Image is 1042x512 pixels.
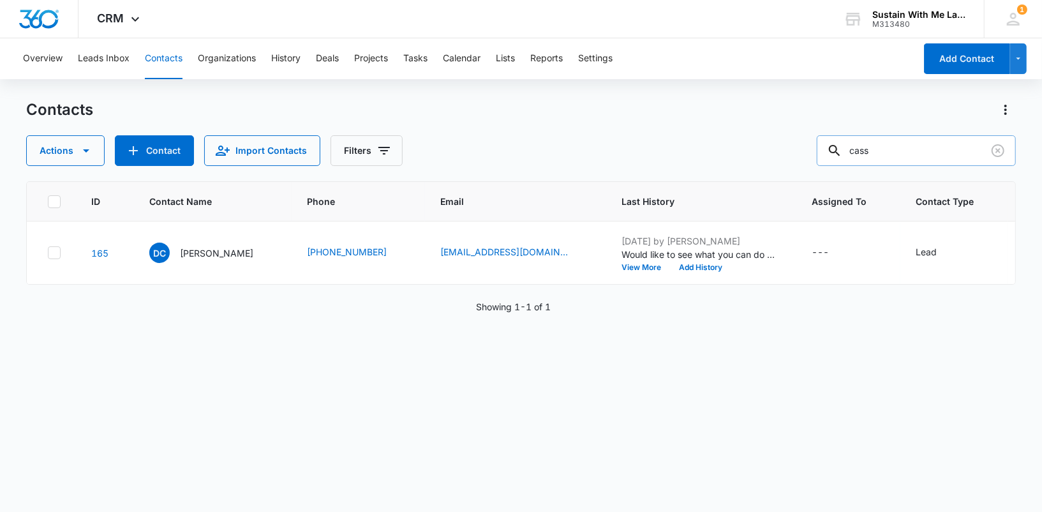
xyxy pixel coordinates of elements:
button: Contacts [145,38,182,79]
button: Lists [496,38,515,79]
input: Search Contacts [817,135,1016,166]
div: account name [872,10,965,20]
div: Contact Type - Lead - Select to Edit Field [916,245,960,260]
div: Contact Name - Danielle Cass - Select to Edit Field [149,243,276,263]
p: Showing 1-1 of 1 [476,300,551,313]
button: Reports [530,38,563,79]
button: Actions [995,100,1016,120]
div: Lead [916,245,937,259]
button: Add History [670,264,731,271]
div: notifications count [1017,4,1027,15]
button: Import Contacts [204,135,320,166]
span: Contact Type [916,195,974,208]
div: Phone - (510) 384-8174 - Select to Edit Field [307,245,410,260]
button: Projects [354,38,388,79]
a: [EMAIL_ADDRESS][DOMAIN_NAME] [440,245,568,259]
span: DC [149,243,170,263]
h1: Contacts [26,100,93,119]
button: Leads Inbox [78,38,130,79]
button: Deals [316,38,339,79]
span: Email [440,195,572,208]
div: --- [812,245,829,260]
span: Phone [307,195,391,208]
span: CRM [98,11,124,25]
button: Add Contact [924,43,1010,74]
button: Tasks [403,38,428,79]
p: [PERSON_NAME] [180,246,253,260]
div: Email - cassdanielle@gmail.com - Select to Edit Field [440,245,591,260]
span: ID [91,195,100,208]
button: Settings [578,38,613,79]
button: View More [621,264,670,271]
span: Assigned To [812,195,867,208]
p: Would like to see what you can do within the existing hardscape to make the yard beautiful to loo... [621,248,781,261]
a: [PHONE_NUMBER] [307,245,387,259]
button: Filters [331,135,403,166]
button: Actions [26,135,105,166]
button: Add Contact [115,135,194,166]
button: Clear [988,140,1008,161]
button: Overview [23,38,63,79]
div: Assigned To - - Select to Edit Field [812,245,852,260]
span: 1 [1017,4,1027,15]
button: Organizations [198,38,256,79]
button: History [271,38,301,79]
button: Calendar [443,38,480,79]
a: Navigate to contact details page for Danielle Cass [91,248,108,259]
div: account id [872,20,965,29]
span: Contact Name [149,195,258,208]
span: Last History [621,195,763,208]
p: [DATE] by [PERSON_NAME] [621,234,781,248]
